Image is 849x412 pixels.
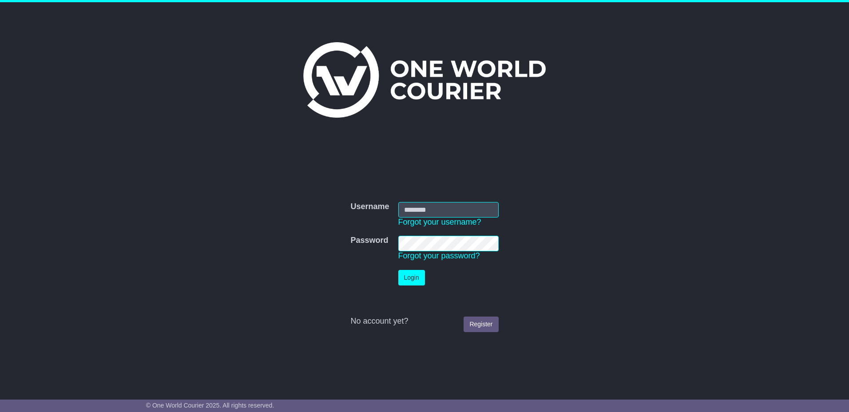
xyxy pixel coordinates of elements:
a: Register [464,317,498,332]
a: Forgot your password? [398,251,480,260]
button: Login [398,270,425,285]
div: No account yet? [350,317,498,326]
a: Forgot your username? [398,218,481,226]
span: © One World Courier 2025. All rights reserved. [146,402,274,409]
label: Password [350,236,388,246]
img: One World [303,42,546,118]
label: Username [350,202,389,212]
